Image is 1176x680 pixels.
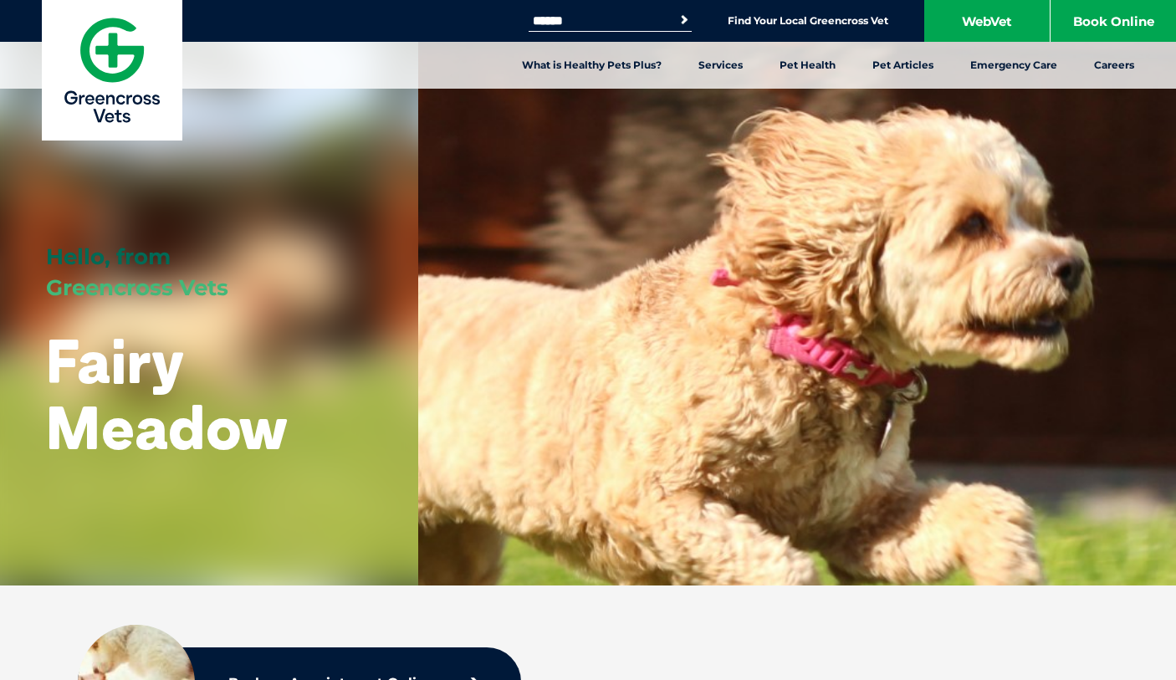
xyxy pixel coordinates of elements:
[676,12,693,28] button: Search
[46,274,228,301] span: Greencross Vets
[1076,42,1153,89] a: Careers
[46,243,171,270] span: Hello, from
[854,42,952,89] a: Pet Articles
[728,14,888,28] a: Find Your Local Greencross Vet
[46,328,372,460] h1: Fairy Meadow
[952,42,1076,89] a: Emergency Care
[761,42,854,89] a: Pet Health
[504,42,680,89] a: What is Healthy Pets Plus?
[680,42,761,89] a: Services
